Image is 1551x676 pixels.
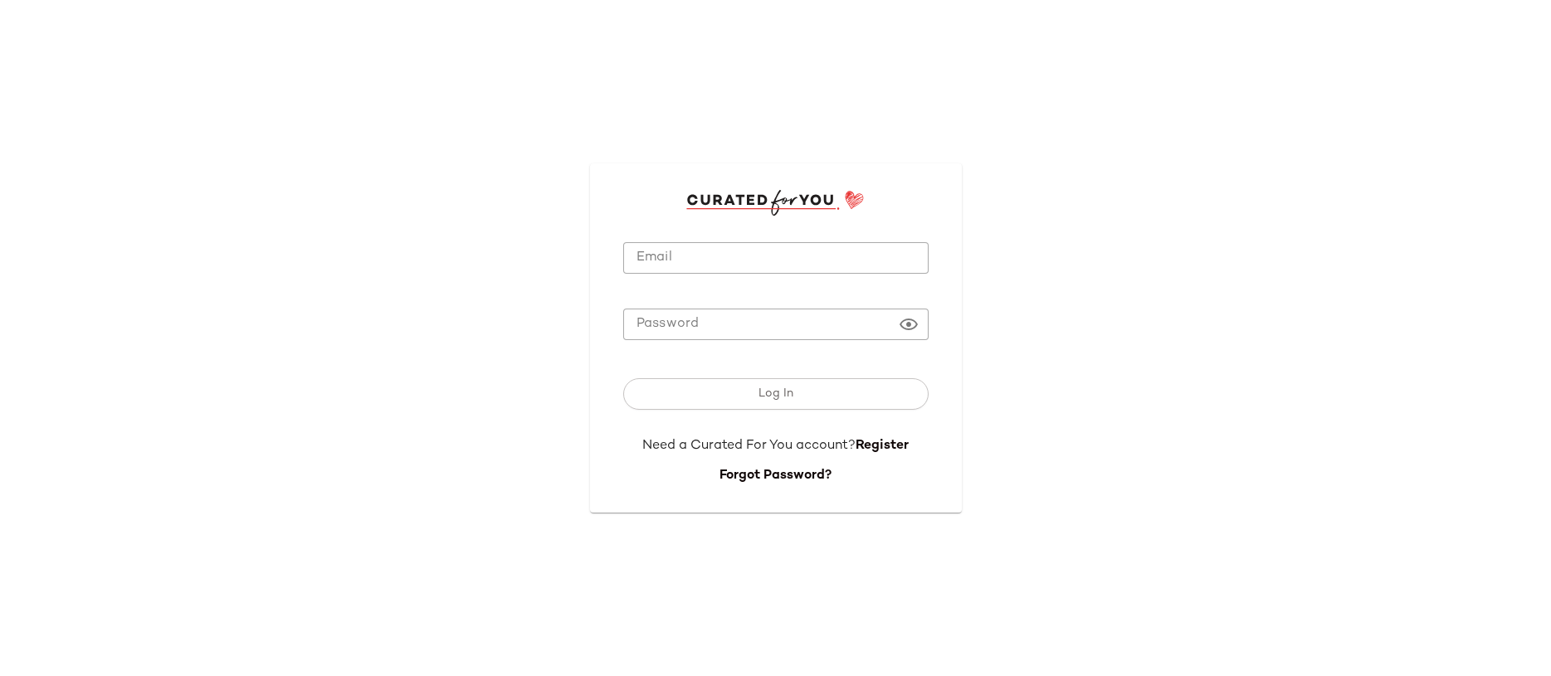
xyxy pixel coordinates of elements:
span: Need a Curated For You account? [642,439,856,453]
img: cfy_login_logo.DGdB1djN.svg [686,190,865,215]
button: Log In [623,378,929,410]
span: Log In [758,387,793,401]
a: Forgot Password? [719,469,832,483]
a: Register [856,439,909,453]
